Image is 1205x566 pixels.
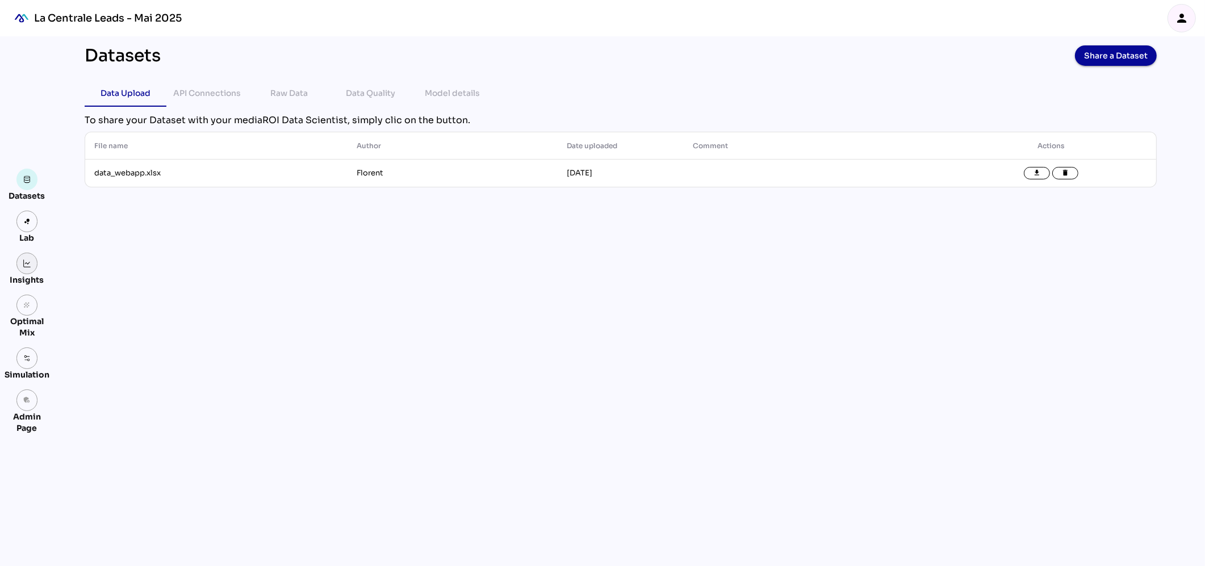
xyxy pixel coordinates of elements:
td: [DATE] [558,160,684,187]
th: Author [348,132,558,160]
div: Simulation [5,369,49,380]
div: Data Upload [101,86,150,100]
i: file_download [1033,169,1041,177]
th: Date uploaded [558,132,684,160]
div: API Connections [174,86,241,100]
div: mediaROI [9,6,34,31]
span: Share a Dataset [1084,48,1148,64]
div: Model details [425,86,480,100]
th: Actions [946,132,1156,160]
button: Share a Dataset [1075,45,1157,66]
div: Lab [15,232,40,244]
td: data_webapp.xlsx [85,160,348,187]
div: Datasets [9,190,45,202]
div: La Centrale Leads - Mai 2025 [34,11,182,25]
div: Data Quality [346,86,396,100]
img: data.svg [23,175,31,183]
th: File name [85,132,348,160]
td: Florent [348,160,558,187]
div: Insights [10,274,44,286]
div: Admin Page [5,411,49,434]
th: Comment [684,132,946,160]
i: delete [1061,169,1069,177]
div: Raw Data [270,86,308,100]
i: admin_panel_settings [23,396,31,404]
i: person [1175,11,1189,25]
img: lab.svg [23,217,31,225]
i: grain [23,301,31,309]
div: Datasets [85,45,161,66]
img: graph.svg [23,259,31,267]
img: settings.svg [23,354,31,362]
div: To share your Dataset with your mediaROI Data Scientist, simply clic on the button. [85,114,1157,127]
div: Optimal Mix [5,316,49,338]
